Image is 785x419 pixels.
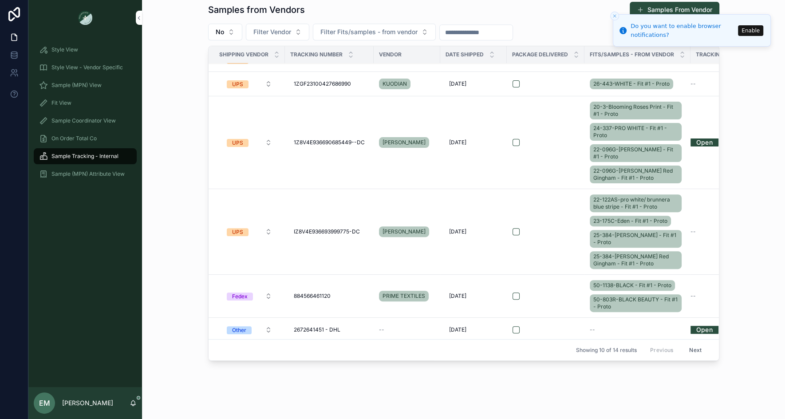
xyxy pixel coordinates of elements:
a: 50-1138-BLACK - Fit #1 - Proto50-803R-BLACK BEAUTY - Fit #1 - Proto [590,278,685,314]
span: -- [379,326,384,333]
span: 22-096G-[PERSON_NAME] Red Gingham - Fit #1 - Proto [593,167,678,182]
span: [DATE] [449,293,466,300]
button: Select Button [220,288,279,304]
a: PRIME TEXTILES [379,289,435,303]
span: Sample (MPN) Attribute View [51,170,125,178]
a: Style View - Vendor Specific [34,59,137,75]
span: Fits/samples - from vendor [590,51,674,58]
span: [DATE] [449,139,466,146]
a: 26-443-WHITE - Fit #1 - Proto [590,77,685,91]
a: Style View [34,42,137,58]
span: On Order Total Co [51,135,97,142]
a: 24-337-PRO WHITE - Fit #1 - Proto [590,123,682,141]
span: Sample Coordinator View [51,117,116,124]
span: PRIME TEXTILES [383,293,425,300]
span: Filter Vendor [253,28,291,36]
span: Style View [51,46,78,53]
span: Vendor [379,51,402,58]
a: On Order Total Co [34,130,137,146]
span: Tracking URL [696,51,736,58]
div: Fedex [232,293,248,300]
a: [PERSON_NAME] [379,226,429,237]
span: [PERSON_NAME] [383,139,426,146]
span: Sample Tracking - Internal [51,153,118,160]
span: EM [39,398,50,408]
a: 1Z8V4E936690685449--DC [290,135,368,150]
span: [DATE] [449,228,466,235]
div: UPS [232,80,243,88]
span: Style View - Vendor Specific [51,64,123,71]
span: -- [690,293,696,300]
a: Open [690,135,718,149]
a: [DATE] [446,225,501,239]
button: Select Button [220,322,279,338]
a: PRIME TEXTILES [379,291,429,301]
span: 26-443-WHITE - Fit #1 - Proto [593,80,670,87]
a: Open [690,326,746,334]
div: UPS [232,228,243,236]
a: -- [690,80,746,87]
span: 884566461120 [294,293,331,300]
a: [PERSON_NAME] [379,225,435,239]
span: Filter Fits/samples - from vendor [320,28,418,36]
span: -- [690,80,696,87]
a: 22-122AS-pro white/ brunnera blue stripe - Fit #1 - Proto [590,194,682,212]
span: Package Delivered [512,51,568,58]
a: 25-384-[PERSON_NAME] - Fit #1 - Proto [590,230,682,248]
a: [PERSON_NAME] [379,137,429,148]
span: Sample (MPN) View [51,82,102,89]
a: 50-803R-BLACK BEAUTY - Fit #1 - Proto [590,294,682,312]
span: Showing 10 of 14 results [576,347,637,354]
a: 20-3-Blooming Roses Print - Fit #1 - Proto [590,102,682,119]
a: 22-096G-[PERSON_NAME] Red Gingham - Fit #1 - Proto [590,166,682,183]
span: Fit View [51,99,71,107]
p: [PERSON_NAME] [62,399,113,407]
span: 25-384-[PERSON_NAME] Red Gingham - Fit #1 - Proto [593,253,678,267]
span: 1ZGF23100427686990 [294,80,351,87]
button: Next [683,343,708,357]
span: -- [590,326,595,333]
div: Other [232,326,246,334]
span: Tracking Number [290,51,343,58]
span: 1Z8V4E936690685449--DC [294,139,365,146]
a: KUODIAN [379,79,410,89]
a: 20-3-Blooming Roses Print - Fit #1 - Proto24-337-PRO WHITE - Fit #1 - Proto22-096G-[PERSON_NAME] ... [590,100,685,185]
span: [DATE] [449,326,466,333]
a: [PERSON_NAME] [379,135,435,150]
a: Sample (MPN) Attribute View [34,166,137,182]
a: Select Button [219,288,280,304]
a: [DATE] [446,77,501,91]
a: -- [690,228,746,235]
a: Open [690,138,746,146]
span: 20-3-Blooming Roses Print - Fit #1 - Proto [593,103,678,118]
button: Select Button [246,24,309,40]
span: 22-096G-[PERSON_NAME] - Fit #1 - Proto [593,146,678,160]
a: [DATE] [446,135,501,150]
span: [DATE] [449,80,466,87]
a: 26-443-WHITE - Fit #1 - Proto [590,79,673,89]
button: Select Button [220,224,279,240]
a: Sample Tracking - Internal [34,148,137,164]
a: -- [379,326,435,333]
a: Sample Coordinator View [34,113,137,129]
button: Select Button [220,76,279,92]
button: Samples From Vendor [630,2,719,18]
button: Close toast [610,12,619,20]
span: 25-384-[PERSON_NAME] - Fit #1 - Proto [593,232,678,246]
a: -- [690,293,746,300]
a: 22-122AS-pro white/ brunnera blue stripe - Fit #1 - Proto23-175C-Eden - Fit #1 - Proto25-384-[PER... [590,193,685,271]
a: [DATE] [446,289,501,303]
div: UPS [232,139,243,147]
span: [PERSON_NAME] [383,228,426,235]
span: 23-175C-Eden - Fit #1 - Proto [593,217,667,225]
a: Select Button [219,75,280,92]
a: 2672641451 - DHL [290,323,368,337]
a: 50-1138-BLACK - Fit #1 - Proto [590,280,675,291]
a: 25-384-[PERSON_NAME] Red Gingham - Fit #1 - Proto [590,251,682,269]
a: KUODIAN [379,77,435,91]
span: 22-122AS-pro white/ brunnera blue stripe - Fit #1 - Proto [593,196,678,210]
button: Select Button [313,24,436,40]
h1: Samples from Vendors [208,4,305,16]
span: IZ8V4E936693999775-DC [294,228,360,235]
div: Do you want to enable browser notifications? [631,22,735,39]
